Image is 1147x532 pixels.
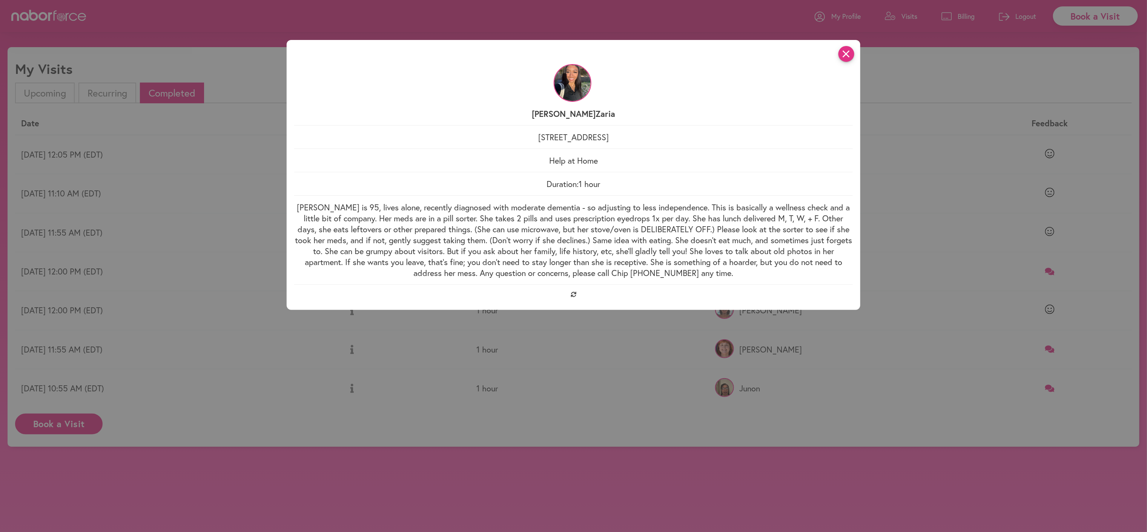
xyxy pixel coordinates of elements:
[294,202,853,278] p: [PERSON_NAME] is 95, lives alone, recently diagnosed with moderate dementia - so adjusting to les...
[838,46,854,62] i: close
[294,108,853,119] p: [PERSON_NAME] Zaria
[294,155,853,166] p: Help at Home
[554,64,591,102] img: qeLB9qZuTn2o6ufed7nk
[294,132,853,143] p: [STREET_ADDRESS]
[294,178,853,189] p: Duration: 1 hour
